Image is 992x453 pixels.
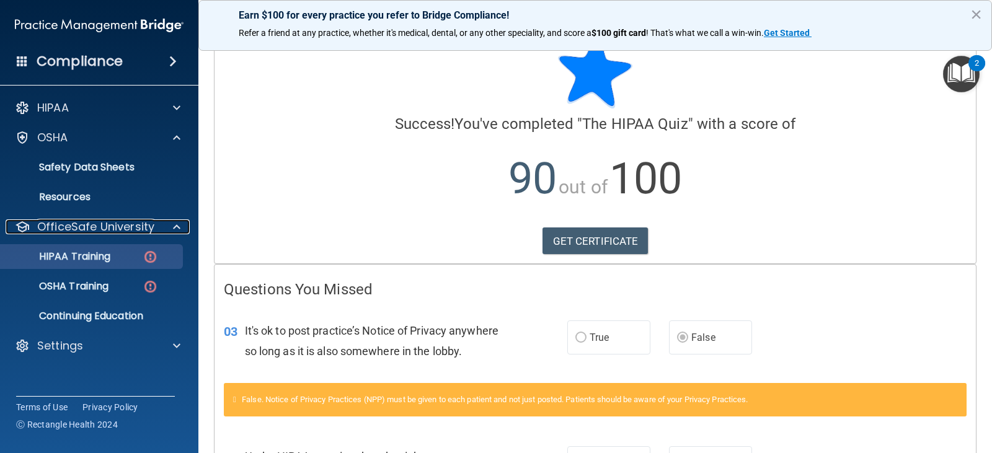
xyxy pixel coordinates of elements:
input: False [677,333,688,343]
p: Earn $100 for every practice you refer to Bridge Compliance! [239,9,952,21]
button: Close [970,4,982,24]
a: OfficeSafe University [15,219,180,234]
img: PMB logo [15,13,184,38]
p: Resources [8,191,177,203]
a: Settings [15,338,180,353]
a: Terms of Use [16,401,68,413]
img: danger-circle.6113f641.png [143,249,158,265]
span: False. Notice of Privacy Practices (NPP) must be given to each patient and not just posted. Patie... [242,395,748,404]
p: Settings [37,338,83,353]
h4: Compliance [37,53,123,70]
p: HIPAA [37,100,69,115]
img: blue-star-rounded.9d042014.png [558,34,632,108]
input: True [575,333,587,343]
span: 100 [609,153,682,204]
p: OfficeSafe University [37,219,154,234]
span: ! That's what we call a win-win. [646,28,764,38]
h4: Questions You Missed [224,281,967,297]
span: Ⓒ Rectangle Health 2024 [16,418,118,431]
span: True [590,332,609,343]
span: 03 [224,324,237,339]
p: OSHA Training [8,280,108,292]
span: Success! [395,115,455,133]
p: Safety Data Sheets [8,161,177,174]
span: out of [559,176,608,198]
a: Get Started [764,28,812,38]
img: danger-circle.6113f641.png [143,279,158,294]
strong: Get Started [764,28,810,38]
a: GET CERTIFICATE [542,227,649,255]
span: It's ok to post practice’s Notice of Privacy anywhere so long as it is also somewhere in the lobby. [245,324,498,358]
div: 2 [975,63,979,79]
span: False [691,332,715,343]
span: 90 [508,153,557,204]
h4: You've completed " " with a score of [224,116,967,132]
a: HIPAA [15,100,180,115]
a: Privacy Policy [82,401,138,413]
p: HIPAA Training [8,250,110,263]
a: OSHA [15,130,180,145]
span: The HIPAA Quiz [582,115,688,133]
p: Continuing Education [8,310,177,322]
button: Open Resource Center, 2 new notifications [943,56,980,92]
span: Refer a friend at any practice, whether it's medical, dental, or any other speciality, and score a [239,28,591,38]
p: OSHA [37,130,68,145]
strong: $100 gift card [591,28,646,38]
